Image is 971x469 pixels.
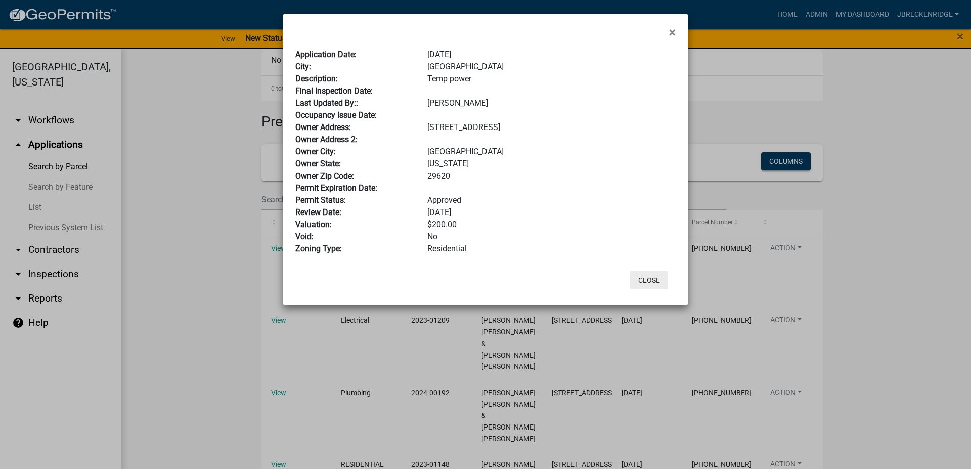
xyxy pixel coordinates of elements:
[295,195,346,205] b: Permit Status:
[295,207,341,217] b: Review Date:
[295,220,332,229] b: Valuation:
[295,159,341,168] b: Owner State:
[669,25,676,39] span: ×
[420,121,683,134] div: [STREET_ADDRESS]
[420,194,683,206] div: Approved
[295,62,311,71] b: City:
[295,98,358,108] b: Last Updated By::
[295,244,342,253] b: Zoning Type:
[420,49,683,61] div: [DATE]
[420,231,683,243] div: No
[420,219,683,231] div: $200.00
[295,74,338,83] b: Description:
[295,183,377,193] b: Permit Expiration Date:
[420,61,683,73] div: [GEOGRAPHIC_DATA]
[295,135,358,144] b: Owner Address 2:
[420,158,683,170] div: [US_STATE]
[661,18,684,47] button: Close
[420,146,683,158] div: [GEOGRAPHIC_DATA]
[295,86,373,96] b: Final Inspection Date:
[295,50,357,59] b: Application Date:
[295,147,336,156] b: Owner City:
[420,73,683,85] div: Temp power
[420,206,683,219] div: [DATE]
[420,97,683,109] div: [PERSON_NAME]
[420,243,683,255] div: Residential
[630,271,668,289] button: Close
[420,170,683,182] div: 29620
[295,122,351,132] b: Owner Address:
[295,110,377,120] b: Occupancy Issue Date:
[295,232,314,241] b: Void:
[295,171,354,181] b: Owner Zip Code:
